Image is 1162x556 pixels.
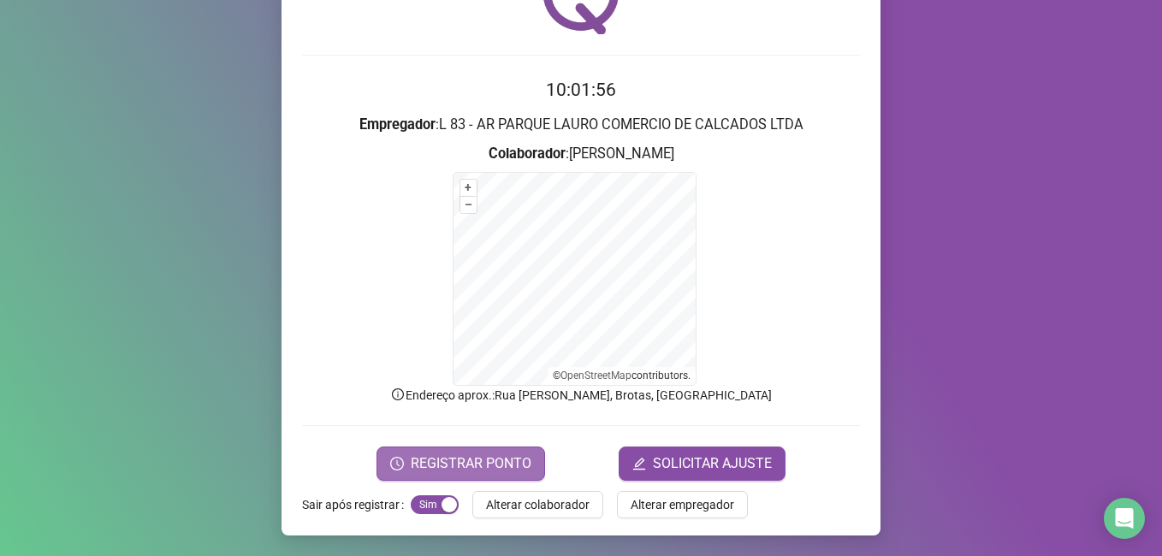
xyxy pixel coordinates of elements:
[489,145,566,162] strong: Colaborador
[359,116,436,133] strong: Empregador
[460,180,477,196] button: +
[1104,498,1145,539] div: Open Intercom Messenger
[486,495,590,514] span: Alterar colaborador
[472,491,603,518] button: Alterar colaborador
[460,197,477,213] button: –
[390,457,404,470] span: clock-circle
[553,370,691,382] li: © contributors.
[653,453,772,474] span: SOLICITAR AJUSTE
[560,370,631,382] a: OpenStreetMap
[632,457,646,470] span: edit
[619,447,786,481] button: editSOLICITAR AJUSTE
[617,491,748,518] button: Alterar empregador
[302,143,860,165] h3: : [PERSON_NAME]
[302,114,860,136] h3: : L 83 - AR PARQUE LAURO COMERCIO DE CALCADOS LTDA
[302,491,411,518] label: Sair após registrar
[376,447,545,481] button: REGISTRAR PONTO
[631,495,734,514] span: Alterar empregador
[390,387,406,402] span: info-circle
[546,80,616,100] time: 10:01:56
[302,386,860,405] p: Endereço aprox. : Rua [PERSON_NAME], Brotas, [GEOGRAPHIC_DATA]
[411,453,531,474] span: REGISTRAR PONTO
